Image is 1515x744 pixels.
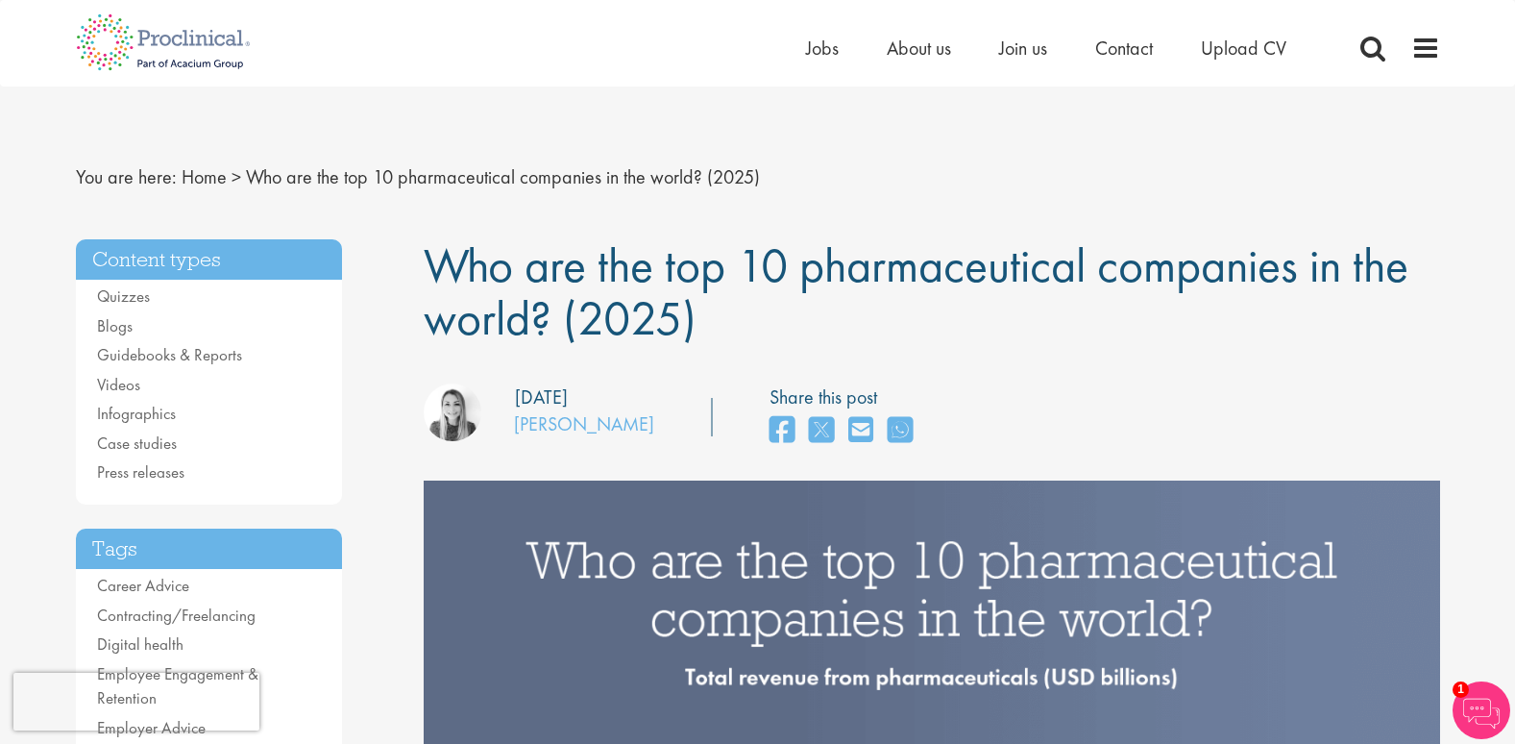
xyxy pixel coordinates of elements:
[1453,682,1510,739] img: Chatbot
[848,410,873,452] a: share on email
[424,235,1408,349] span: Who are the top 10 pharmaceutical companies in the world? (2025)
[887,36,951,61] a: About us
[770,410,794,452] a: share on facebook
[97,663,258,709] a: Employee Engagement & Retention
[1095,36,1153,61] a: Contact
[424,384,481,441] img: Hannah Burke
[97,374,140,395] a: Videos
[1201,36,1286,61] a: Upload CV
[232,164,241,189] span: >
[97,633,183,655] a: Digital health
[806,36,839,61] a: Jobs
[97,285,150,307] a: Quizzes
[76,239,343,281] h3: Content types
[515,384,568,411] div: [DATE]
[1453,682,1469,698] span: 1
[97,717,206,738] a: Employer Advice
[97,461,184,483] a: Press releases
[76,529,343,570] h3: Tags
[97,403,176,424] a: Infographics
[999,36,1047,61] a: Join us
[514,411,654,436] a: [PERSON_NAME]
[97,433,177,454] a: Case studies
[809,410,834,452] a: share on twitter
[182,164,227,189] a: breadcrumb link
[97,344,242,365] a: Guidebooks & Reports
[13,673,259,731] iframe: reCAPTCHA
[888,410,913,452] a: share on whats app
[76,164,177,189] span: You are here:
[770,384,922,411] label: Share this post
[97,575,189,596] a: Career Advice
[97,315,133,336] a: Blogs
[97,605,256,626] a: Contracting/Freelancing
[246,164,760,189] span: Who are the top 10 pharmaceutical companies in the world? (2025)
